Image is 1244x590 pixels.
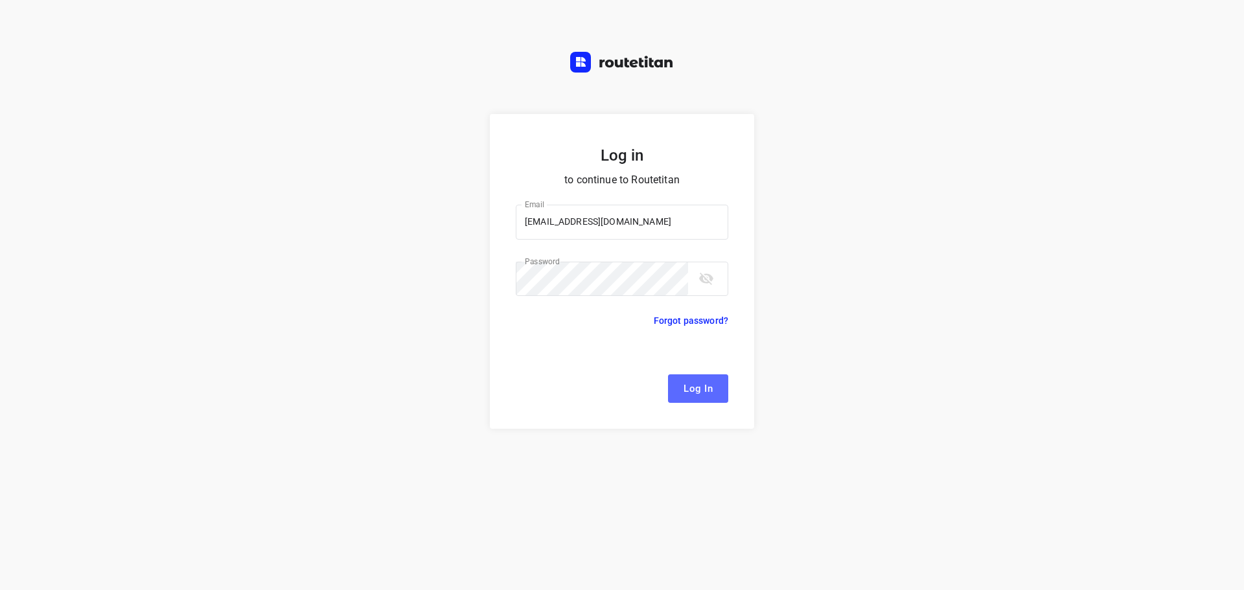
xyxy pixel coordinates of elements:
[654,313,728,328] p: Forgot password?
[668,374,728,403] button: Log In
[516,145,728,166] h5: Log in
[570,52,674,73] img: Routetitan
[693,266,719,291] button: toggle password visibility
[516,171,728,189] p: to continue to Routetitan
[684,380,713,397] span: Log In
